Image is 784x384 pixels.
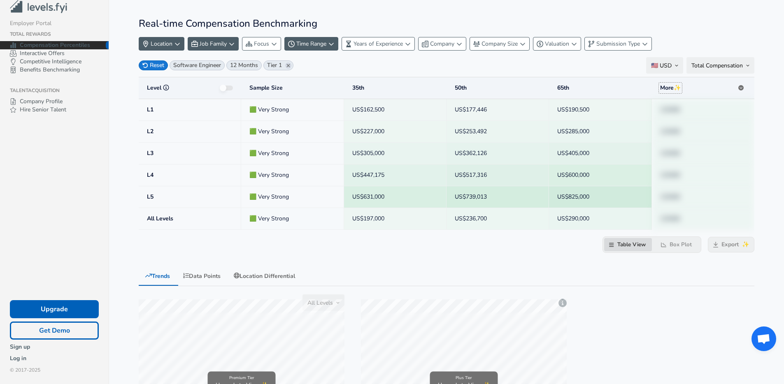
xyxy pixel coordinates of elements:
[652,99,754,121] td: 123456
[447,77,549,99] th: 50th
[549,208,651,230] td: US$290,000
[605,241,650,248] div: Table View
[249,106,289,113] span: 100+ Data points
[226,60,262,70] div: 12 Months
[147,106,154,113] span: L1
[596,40,640,48] span: Submission Type
[221,86,233,90] span: Premium tier access required to view data in your company's leveling structure.
[145,273,170,280] span: Trends
[654,241,699,248] div: Box Plot
[344,143,447,164] td: US$305,000
[549,143,651,164] td: US$405,000
[249,127,289,135] span: 100+ Data points
[10,300,99,318] button: Upgrade
[10,106,109,114] p: Hire Senior Talent
[241,77,344,99] th: Sample Size
[229,375,254,381] span: Premium Tier
[147,84,161,92] span: Level
[584,37,652,51] button: Submission Type
[549,186,651,208] td: US$825,000
[708,237,754,252] a: Export
[652,143,754,164] td: 123456
[249,215,289,222] span: 100+ Data points
[447,164,549,186] td: US$517,316
[344,164,447,186] td: US$447,175
[549,77,651,99] th: 65th
[10,343,99,351] a: Sign up
[344,208,447,230] td: US$197,000
[10,322,99,340] button: Get Demo
[296,40,326,48] span: Time Range
[447,121,549,143] td: US$253,492
[418,37,466,51] button: Company
[482,40,518,48] span: Company Size
[742,241,749,249] span: Available on Plus tier
[652,208,754,230] td: 123456
[344,186,447,208] td: US$631,000
[10,58,109,66] p: Competitive Intelligence
[652,121,754,143] td: 123456
[139,60,168,70] div: Reset
[147,149,154,157] span: L3
[470,37,530,51] button: Company Size
[10,19,109,28] p: Employer Portal
[170,60,225,70] div: Software Engineer
[660,84,681,92] span: More
[10,66,109,74] p: Benefits Benchmarking
[147,171,154,179] span: L4
[249,171,289,179] span: 100+ Data points
[447,143,549,164] td: US$362,126
[10,354,99,363] a: Log in
[430,40,454,48] span: Company
[234,273,295,280] span: Location Differential
[10,367,40,373] span: © 2017- 2025
[254,40,269,48] span: Focus
[344,99,447,121] td: US$162,500
[342,37,415,51] button: Years of Experience
[10,41,109,49] p: Compensation Percentiles
[447,186,549,208] td: US$739,013
[545,40,569,48] span: Valuation
[249,149,289,157] span: 100+ Data points
[242,37,281,51] button: Focus
[147,215,173,222] span: All Levels
[284,37,338,51] button: Time Range
[139,16,317,30] h1: Real-time Compensation Benchmarking
[200,40,227,48] span: Job Family
[354,40,403,48] span: Years of Experience
[686,57,754,74] button: Total Compensation
[151,40,172,48] span: Location
[249,193,289,201] span: 100+ Data points
[447,208,549,230] td: US$236,700
[147,193,154,201] span: L5
[549,121,651,143] td: US$285,000
[344,77,447,99] th: 35th
[652,186,754,208] td: 123456
[139,37,184,51] button: Location
[344,121,447,143] td: US$227,000
[188,37,239,51] button: Job Family
[10,49,109,58] p: Interactive Offers
[183,273,221,280] span: Data Points
[533,37,581,51] button: Valuation
[549,164,651,186] td: US$600,000
[652,164,754,186] td: 123456
[549,99,651,121] td: US$190,500
[263,60,293,70] div: Tier 1
[10,97,109,106] p: Company Profile
[456,375,472,381] span: Plus Tier
[147,127,154,135] span: L2
[447,99,549,121] td: US$177,446
[751,326,776,351] div: Open chat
